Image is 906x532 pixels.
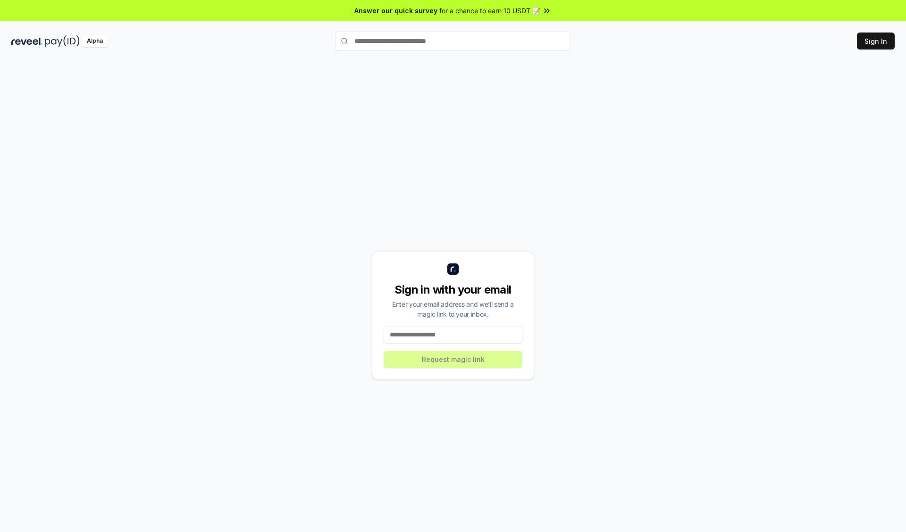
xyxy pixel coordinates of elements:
span: Answer our quick survey [354,6,437,16]
div: Alpha [82,35,108,47]
img: pay_id [45,35,80,47]
img: logo_small [447,263,459,275]
span: for a chance to earn 10 USDT 📝 [439,6,540,16]
div: Sign in with your email [384,282,522,297]
button: Sign In [857,33,895,49]
img: reveel_dark [11,35,43,47]
div: Enter your email address and we’ll send a magic link to your inbox. [384,299,522,319]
